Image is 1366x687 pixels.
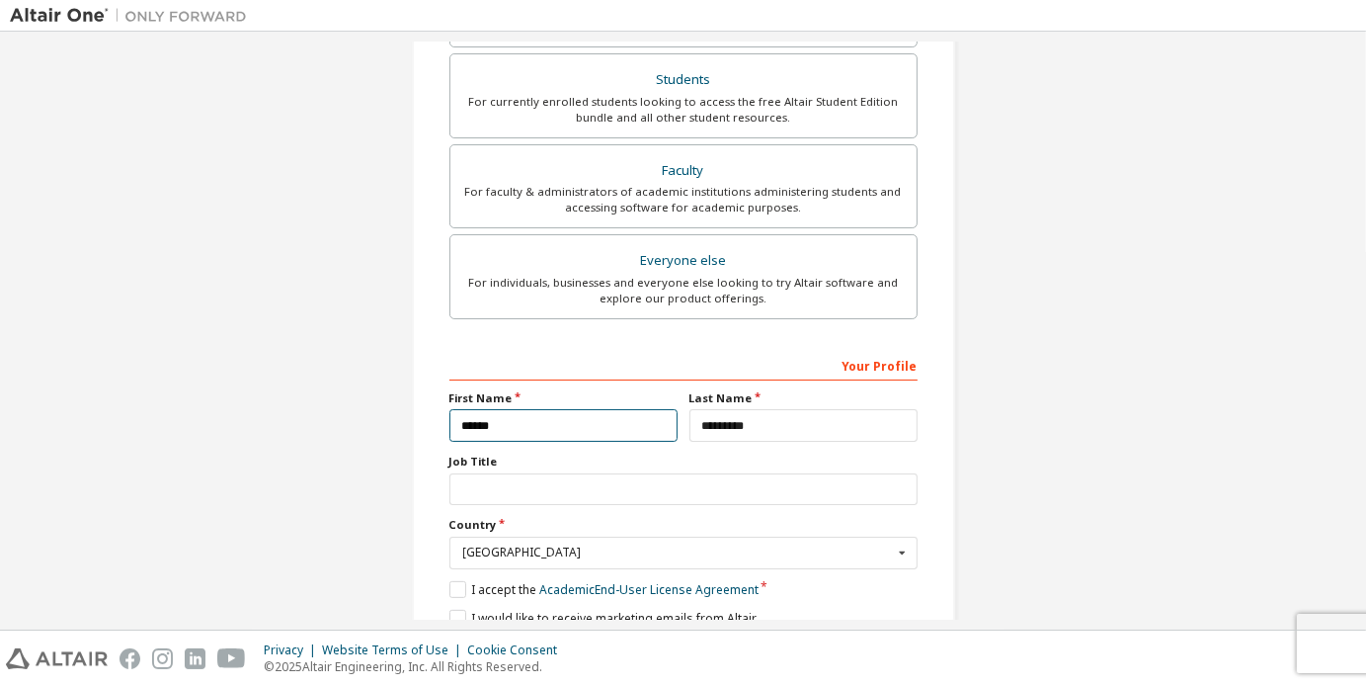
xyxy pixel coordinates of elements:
div: For individuals, businesses and everyone else looking to try Altair software and explore our prod... [462,275,905,306]
div: Faculty [462,157,905,185]
div: Privacy [264,643,322,658]
label: Country [449,517,918,533]
img: Altair One [10,6,257,26]
img: facebook.svg [120,648,140,669]
label: I would like to receive marketing emails from Altair [449,610,757,627]
label: I accept the [449,581,759,598]
div: Website Terms of Use [322,643,467,658]
div: Students [462,66,905,94]
label: First Name [449,390,678,406]
label: Job Title [449,454,918,470]
div: Everyone else [462,247,905,275]
a: Academic End-User License Agreement [539,581,759,598]
img: instagram.svg [152,648,173,669]
div: [GEOGRAPHIC_DATA] [463,547,893,558]
img: youtube.svg [217,648,246,669]
p: © 2025 Altair Engineering, Inc. All Rights Reserved. [264,658,569,675]
div: Your Profile [449,349,918,381]
img: linkedin.svg [185,648,205,669]
div: Cookie Consent [467,643,569,658]
div: For currently enrolled students looking to access the free Altair Student Edition bundle and all ... [462,94,905,126]
div: For faculty & administrators of academic institutions administering students and accessing softwa... [462,184,905,215]
label: Last Name [689,390,918,406]
img: altair_logo.svg [6,648,108,669]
